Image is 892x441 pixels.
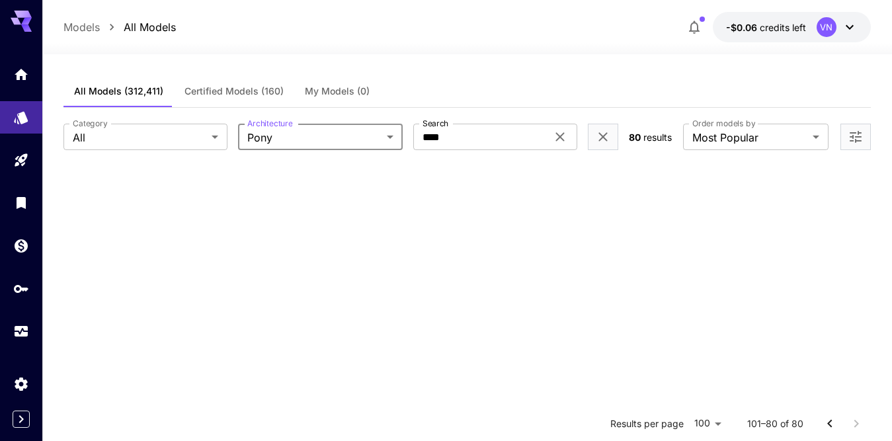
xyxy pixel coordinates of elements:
div: VN [817,17,836,37]
button: Clear filters (1) [595,129,611,145]
div: Library [13,194,29,211]
button: Expand sidebar [13,411,30,428]
iframe: Chat Widget [826,378,892,441]
span: -$0.06 [726,22,760,33]
div: 100 [689,414,726,433]
a: Models [63,19,100,35]
button: Go to previous page [817,411,843,437]
label: Architecture [247,118,292,129]
div: Wallet [13,237,29,254]
nav: breadcrumb [63,19,176,35]
span: credits left [760,22,806,33]
span: 80 [629,132,641,143]
p: Results per page [610,417,684,430]
label: Category [73,118,108,129]
span: results [643,132,672,143]
label: Search [423,118,448,129]
a: All Models [124,19,176,35]
div: -$0.0593 [726,20,806,34]
label: Order models by [692,118,755,129]
div: Home [13,66,29,83]
div: Usage [13,323,29,340]
span: Certified Models (160) [184,85,284,97]
div: API Keys [13,280,29,297]
span: All [73,130,206,145]
span: All Models (312,411) [74,85,163,97]
p: 101–80 of 80 [747,417,803,430]
button: Open more filters [848,129,864,145]
span: My Models (0) [305,85,370,97]
div: Models [13,109,29,126]
span: Most Popular [692,130,807,145]
span: Pony [247,130,381,145]
div: Settings [13,376,29,392]
div: Playground [13,152,29,169]
button: -$0.0593VN [713,12,871,42]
